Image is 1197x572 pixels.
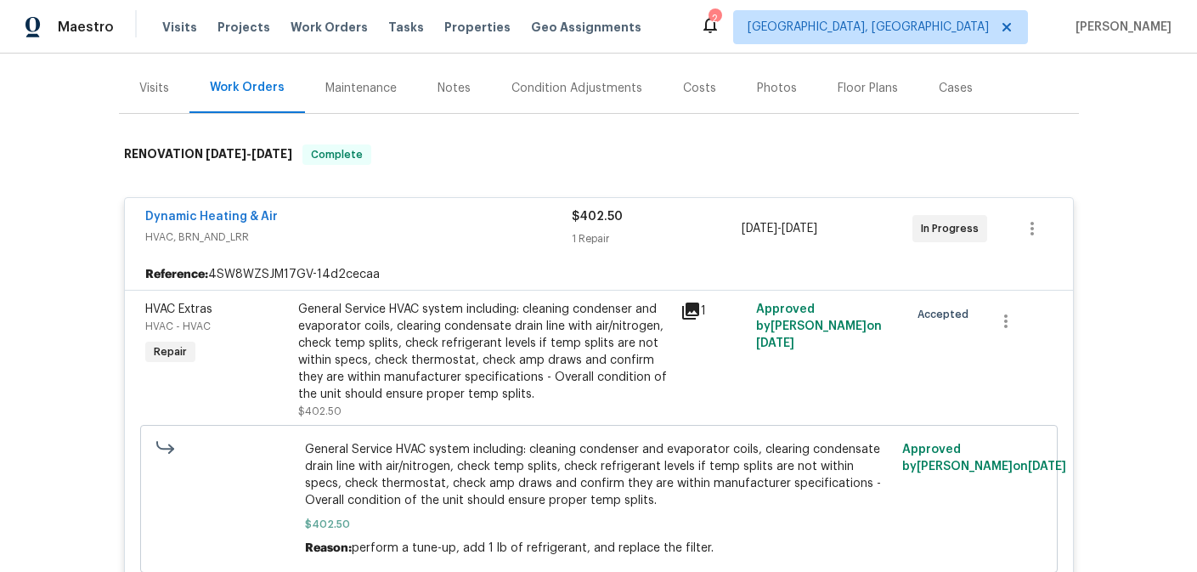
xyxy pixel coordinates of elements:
[1069,19,1172,36] span: [PERSON_NAME]
[444,19,511,36] span: Properties
[939,80,973,97] div: Cases
[709,10,720,27] div: 2
[438,80,471,97] div: Notes
[782,223,817,235] span: [DATE]
[58,19,114,36] span: Maestro
[683,80,716,97] div: Costs
[162,19,197,36] span: Visits
[572,211,623,223] span: $402.50
[206,148,246,160] span: [DATE]
[902,444,1066,473] span: Approved by [PERSON_NAME] on
[298,301,670,403] div: General Service HVAC system including: cleaning condenser and evaporator coils, clearing condensa...
[1028,461,1066,473] span: [DATE]
[742,220,817,237] span: -
[145,211,278,223] a: Dynamic Heating & Air
[742,223,777,235] span: [DATE]
[757,80,797,97] div: Photos
[756,337,794,349] span: [DATE]
[511,80,642,97] div: Condition Adjustments
[210,79,285,96] div: Work Orders
[291,19,368,36] span: Work Orders
[145,266,208,283] b: Reference:
[119,127,1079,182] div: RENOVATION [DATE]-[DATE]Complete
[325,80,397,97] div: Maintenance
[531,19,641,36] span: Geo Assignments
[572,230,742,247] div: 1 Repair
[251,148,292,160] span: [DATE]
[352,542,714,554] span: perform a tune-up, add 1 lb of refrigerant, and replace the filter.
[305,516,892,533] span: $402.50
[921,220,985,237] span: In Progress
[838,80,898,97] div: Floor Plans
[217,19,270,36] span: Projects
[304,146,370,163] span: Complete
[748,19,989,36] span: [GEOGRAPHIC_DATA], [GEOGRAPHIC_DATA]
[918,306,975,323] span: Accepted
[298,406,342,416] span: $402.50
[756,303,882,349] span: Approved by [PERSON_NAME] on
[145,229,572,246] span: HVAC, BRN_AND_LRR
[145,303,212,315] span: HVAC Extras
[124,144,292,165] h6: RENOVATION
[680,301,747,321] div: 1
[206,148,292,160] span: -
[305,441,892,509] span: General Service HVAC system including: cleaning condenser and evaporator coils, clearing condensa...
[145,321,211,331] span: HVAC - HVAC
[388,21,424,33] span: Tasks
[139,80,169,97] div: Visits
[125,259,1073,290] div: 4SW8WZSJM17GV-14d2cecaa
[305,542,352,554] span: Reason:
[147,343,194,360] span: Repair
